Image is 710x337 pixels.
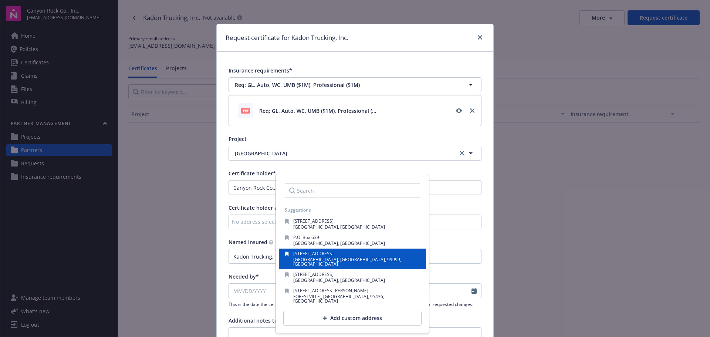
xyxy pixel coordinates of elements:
span: [STREET_ADDRESS] [293,271,334,277]
span: FORESTVILLE,, [GEOGRAPHIC_DATA], 95436, [GEOGRAPHIC_DATA] [293,293,384,304]
button: [STREET_ADDRESS],[GEOGRAPHIC_DATA], [GEOGRAPHIC_DATA] [279,216,426,232]
button: No address selected [229,215,481,229]
button: P.O. Box 639[GEOGRAPHIC_DATA], [GEOGRAPHIC_DATA] [279,232,426,249]
svg: Calendar [471,288,477,294]
span: [GEOGRAPHIC_DATA], [GEOGRAPHIC_DATA] [293,240,385,246]
span: Req: GL, Auto, WC, UMB ($1M), Professional ($1M) [259,107,378,115]
span: Project [229,135,247,142]
input: MM/DD/YYYY [229,284,471,298]
span: [GEOGRAPHIC_DATA], [GEOGRAPHIC_DATA], 99999, [GEOGRAPHIC_DATA] [293,256,401,267]
span: [STREET_ADDRESS][PERSON_NAME] [293,287,368,294]
span: [STREET_ADDRESS] [293,250,334,257]
button: Add custom address [283,311,422,326]
span: Named insured [229,239,267,246]
div: No address selected [232,218,471,226]
span: Insurance requirements* [229,67,292,74]
a: close [476,33,484,42]
button: [STREET_ADDRESS][GEOGRAPHIC_DATA], [GEOGRAPHIC_DATA], 99999, [GEOGRAPHIC_DATA] [279,249,426,269]
h1: Request certificate for Kadon Trucking, Inc. [226,33,348,43]
span: Certificate holder* [229,170,276,177]
button: [GEOGRAPHIC_DATA]clear selection [229,146,481,161]
span: P.O. Box 639 [293,234,319,240]
button: [STREET_ADDRESS][PERSON_NAME]FORESTVILLE,, [GEOGRAPHIC_DATA], 95436, [GEOGRAPHIC_DATA] [279,286,426,306]
span: [GEOGRAPHIC_DATA] [235,149,443,157]
span: [GEOGRAPHIC_DATA], [GEOGRAPHIC_DATA] [293,277,385,283]
span: pdf [241,108,250,113]
span: Additional notes to partner [229,317,298,324]
span: [GEOGRAPHIC_DATA], [GEOGRAPHIC_DATA] [293,224,385,230]
span: Certificate holder address* [229,204,297,211]
a: Remove [466,105,478,117]
button: Req: GL, Auto, WC, UMB ($1M), Professional ($1M) [229,77,481,92]
div: Suggestions [285,207,420,213]
span: Req: GL, Auto, WC, UMB ($1M), Professional ($1M) [235,81,443,89]
a: clear selection [457,149,466,158]
button: [STREET_ADDRESS][GEOGRAPHIC_DATA], [GEOGRAPHIC_DATA] [279,269,426,286]
span: [STREET_ADDRESS], [293,218,335,224]
span: This is the date the certificate request needs to be fulfilled by, including initial request and ... [229,301,481,307]
input: Search [285,183,420,198]
a: View [453,105,465,117]
span: Needed by* [229,273,259,280]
